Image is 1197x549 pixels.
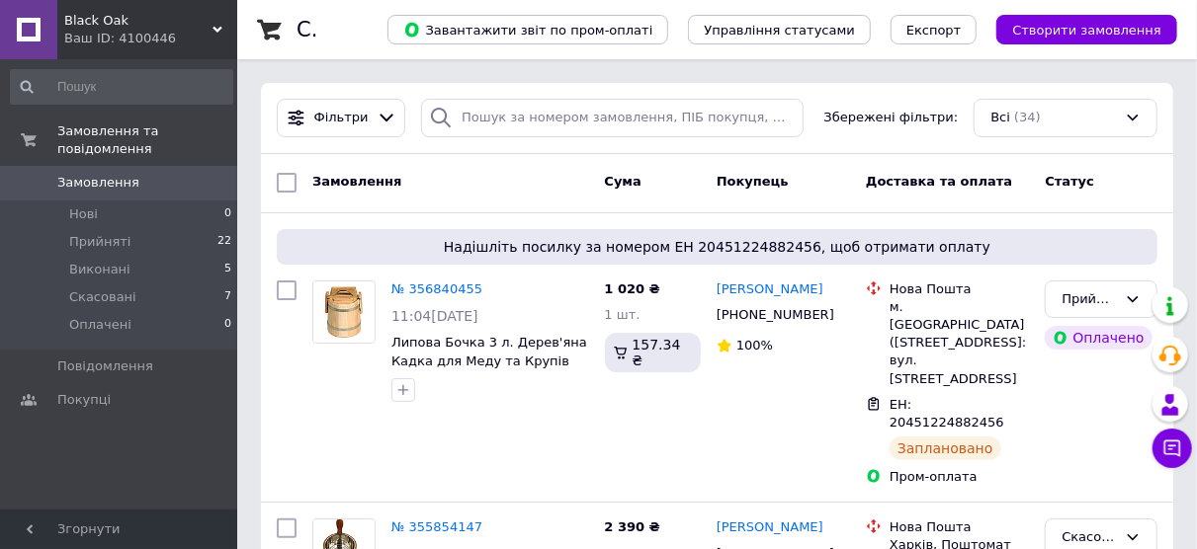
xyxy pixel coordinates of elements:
span: Статус [1045,174,1094,189]
span: 1 шт. [605,307,641,322]
span: Скасовані [69,288,136,306]
span: Оплачені [69,316,131,334]
span: Завантажити звіт по пром-оплаті [403,21,652,39]
h1: Список замовлень [297,18,497,41]
input: Пошук [10,69,233,105]
span: 7 [224,288,231,306]
span: Фільтри [314,109,369,127]
button: Завантажити звіт по пром-оплаті [387,15,668,44]
span: Виконані [69,261,130,278]
a: Фото товару [312,280,376,344]
span: 2 390 ₴ [605,519,660,534]
button: Чат з покупцем [1153,429,1192,468]
span: Cума [605,174,641,189]
div: Нова Пошта [890,280,1029,298]
button: Експорт [891,15,978,44]
span: 5 [224,261,231,278]
span: Покупці [57,391,111,409]
div: Ваш ID: 4100446 [64,30,237,47]
a: Створити замовлення [977,22,1177,37]
span: Нові [69,205,98,223]
span: Прийняті [69,233,130,251]
span: 22 [217,233,231,251]
a: № 356840455 [391,281,482,296]
div: Пром-оплата [890,468,1029,486]
span: 0 [224,205,231,223]
button: Управління статусами [688,15,871,44]
span: Повідомлення [57,357,153,375]
span: Замовлення [312,174,401,189]
span: Доставка та оплата [866,174,1012,189]
span: ЕН: 20451224882456 [890,397,1004,431]
span: 0 [224,316,231,334]
span: Надішліть посилку за номером ЕН 20451224882456, щоб отримати оплату [285,237,1150,257]
div: Скасовано [1062,527,1117,548]
a: № 355854147 [391,519,482,534]
span: 100% [736,338,773,353]
span: (34) [1014,110,1041,124]
span: 11:04[DATE] [391,308,478,324]
div: м. [GEOGRAPHIC_DATA] ([STREET_ADDRESS]: вул. [STREET_ADDRESS] [890,298,1029,388]
a: [PERSON_NAME] [717,280,823,299]
span: Black Oak [64,12,213,30]
button: Створити замовлення [996,15,1177,44]
div: [PHONE_NUMBER] [713,302,835,328]
div: Оплачено [1045,326,1152,350]
div: 157.34 ₴ [605,333,701,372]
div: Заплановано [890,436,1001,460]
span: 1 020 ₴ [605,281,660,296]
input: Пошук за номером замовлення, ПІБ покупця, номером телефону, Email, номером накладної [421,99,804,137]
span: Покупець [717,174,789,189]
span: Збережені фільтри: [824,109,959,127]
span: Замовлення [57,174,139,192]
div: Прийнято [1062,289,1117,310]
span: Замовлення та повідомлення [57,122,237,158]
div: Нова Пошта [890,518,1029,536]
span: Всі [990,109,1010,127]
span: Експорт [906,23,962,38]
span: Створити замовлення [1012,23,1161,38]
a: [PERSON_NAME] [717,518,823,537]
span: Управління статусами [704,23,855,38]
a: Липова Бочка 3 л. Дерев'яна Кадка для Меду та Крупів [391,335,587,368]
img: Фото товару [313,281,375,343]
